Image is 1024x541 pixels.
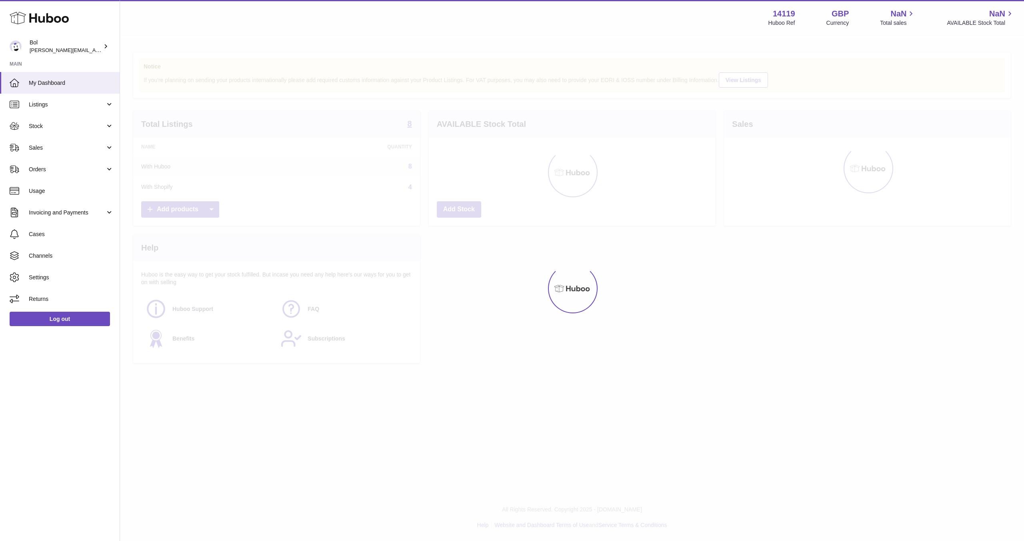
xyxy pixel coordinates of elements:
span: My Dashboard [29,79,114,87]
span: Sales [29,144,105,152]
span: AVAILABLE Stock Total [947,19,1014,27]
div: Currency [826,19,849,27]
span: Listings [29,101,105,108]
a: NaN AVAILABLE Stock Total [947,8,1014,27]
span: [PERSON_NAME][EMAIL_ADDRESS][DOMAIN_NAME] [30,47,160,53]
div: Bol [30,39,102,54]
strong: 14119 [773,8,795,19]
span: Returns [29,295,114,303]
span: Channels [29,252,114,260]
span: Stock [29,122,105,130]
span: Invoicing and Payments [29,209,105,216]
span: Settings [29,274,114,281]
span: Usage [29,187,114,195]
span: Orders [29,166,105,173]
span: Cases [29,230,114,238]
a: Log out [10,312,110,326]
span: Total sales [880,19,916,27]
span: NaN [890,8,906,19]
img: james.enever@bolfoods.com [10,40,22,52]
div: Huboo Ref [768,19,795,27]
span: NaN [989,8,1005,19]
strong: GBP [832,8,849,19]
a: NaN Total sales [880,8,916,27]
